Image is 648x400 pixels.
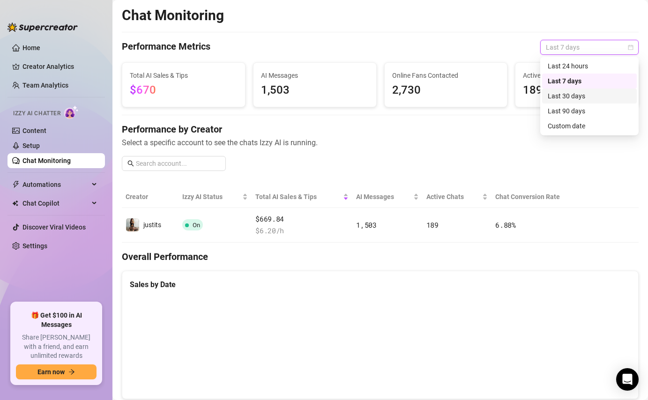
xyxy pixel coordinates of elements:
img: AI Chatter [64,105,79,119]
div: Last 90 days [542,104,637,119]
span: Total AI Sales & Tips [130,70,238,81]
img: Chat Copilot [12,200,18,207]
span: 🎁 Get $100 in AI Messages [16,311,97,329]
div: Sales by Date [130,279,631,290]
th: Total AI Sales & Tips [252,186,352,208]
div: Last 7 days [542,74,637,89]
a: Home [22,44,40,52]
a: Content [22,127,46,134]
span: search [127,160,134,167]
span: 6.88 % [495,220,516,230]
span: calendar [628,44,633,50]
div: Open Intercom Messenger [616,368,639,391]
span: Share [PERSON_NAME] with a friend, and earn unlimited rewards [16,333,97,361]
span: Online Fans Contacted [392,70,500,81]
span: Izzy AI Chatter [13,109,60,118]
span: 1,503 [261,81,369,99]
th: AI Messages [352,186,422,208]
span: AI Messages [356,192,411,202]
span: Select a specific account to see the chats Izzy AI is running. [122,137,639,148]
span: Last 7 days [546,40,633,54]
span: 189 [426,220,439,230]
span: 2,730 [392,81,500,99]
a: Settings [22,242,47,250]
span: justits [143,221,161,229]
div: Custom date [542,119,637,133]
div: Last 30 days [548,91,631,101]
span: 1,503 [356,220,377,230]
button: Earn nowarrow-right [16,364,97,379]
h2: Chat Monitoring [122,7,224,24]
th: Active Chats [423,186,492,208]
th: Chat Conversion Rate [492,186,587,208]
span: Izzy AI Status [182,192,240,202]
img: justits [126,218,139,231]
span: AI Messages [261,70,369,81]
span: $669.84 [255,214,349,225]
div: Last 24 hours [548,61,631,71]
span: Earn now [37,368,65,376]
a: Discover Viral Videos [22,223,86,231]
span: Active Chats [426,192,481,202]
div: Last 24 hours [542,59,637,74]
span: Total AI Sales & Tips [255,192,341,202]
span: arrow-right [68,369,75,375]
input: Search account... [136,158,220,169]
span: Active Chats [523,70,631,81]
a: Team Analytics [22,81,68,89]
div: Last 30 days [542,89,637,104]
span: Automations [22,177,89,192]
div: Custom date [548,121,631,131]
h4: Performance Metrics [122,40,210,55]
span: thunderbolt [12,181,20,188]
a: Setup [22,142,40,149]
div: Last 90 days [548,106,631,116]
span: 189 [523,81,631,99]
span: $670 [130,83,156,96]
th: Izzy AI Status [179,186,252,208]
div: Last 7 days [548,76,631,86]
h4: Performance by Creator [122,123,639,136]
a: Chat Monitoring [22,157,71,164]
h4: Overall Performance [122,250,639,263]
span: $ 6.20 /h [255,225,349,237]
a: Creator Analytics [22,59,97,74]
th: Creator [122,186,179,208]
img: logo-BBDzfeDw.svg [7,22,78,32]
span: On [193,222,200,229]
span: Chat Copilot [22,196,89,211]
